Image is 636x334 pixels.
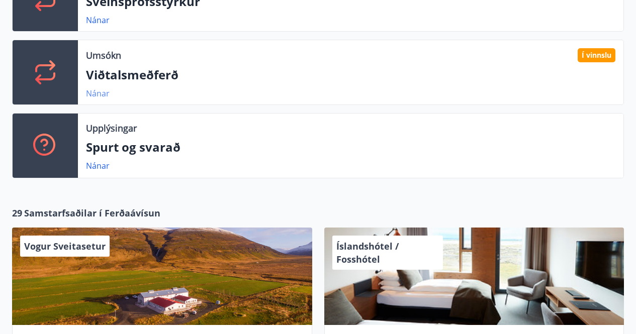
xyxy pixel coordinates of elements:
div: Í vinnslu [578,48,615,62]
span: Samstarfsaðilar í Ferðaávísun [24,206,160,219]
a: Nánar [86,88,110,99]
span: Vogur Sveitasetur [24,240,106,252]
span: 29 [12,206,22,219]
p: Umsókn [86,49,121,62]
p: Upplýsingar [86,122,137,135]
span: Íslandshótel / Fosshótel [336,240,399,265]
a: Nánar [86,15,110,26]
p: Spurt og svarað [86,139,615,156]
a: Nánar [86,160,110,171]
p: Viðtalsmeðferð [86,66,615,83]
